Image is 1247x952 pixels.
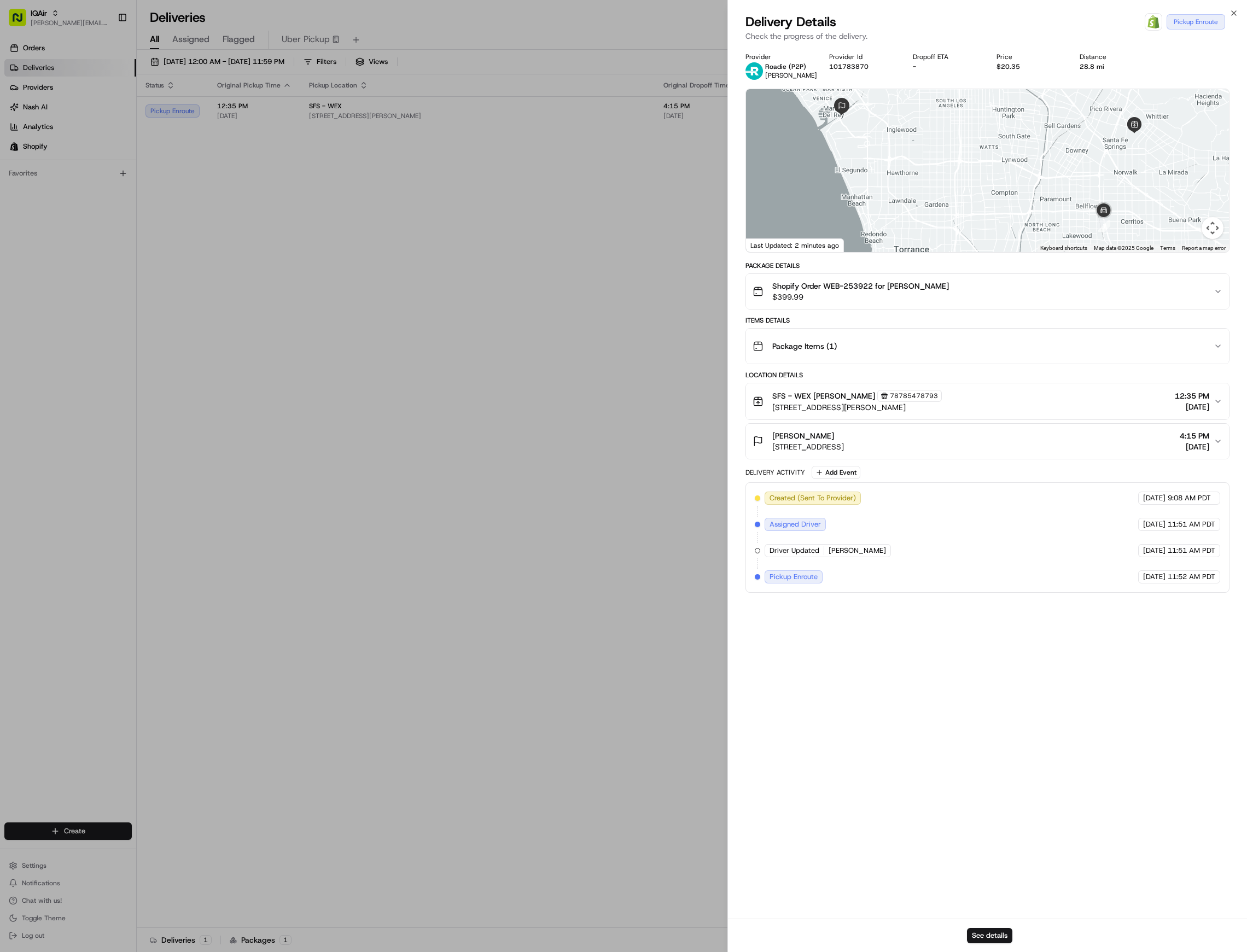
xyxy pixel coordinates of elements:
span: SFS - WEX [PERSON_NAME] [772,390,875,401]
span: 11:51 AM PDT [1168,546,1215,556]
a: Open this area in Google Maps (opens a new window) [749,238,785,252]
a: Report a map error [1182,245,1226,251]
button: Start new chat [186,108,199,121]
span: 11:51 AM PDT [1168,519,1215,529]
button: See details [967,928,1012,943]
span: [PERSON_NAME] [772,430,834,441]
div: Start new chat [49,105,179,116]
img: Google [749,238,785,252]
p: Check the progress of the delivery. [745,31,1229,42]
button: Shopify Order WEB-253922 for [PERSON_NAME]$399.99 [746,274,1229,309]
img: 1736555255976-a54dd68f-1ca7-489b-9aae-adbdc363a1c4 [22,171,31,179]
span: Delivery Details [745,13,836,31]
span: [STREET_ADDRESS][PERSON_NAME] [772,402,942,413]
div: We're available if you need us! [49,116,150,125]
div: $20.35 [997,62,1063,71]
span: [PERSON_NAME] [34,170,89,179]
button: 101783870 [829,62,869,71]
div: Last Updated: 2 minutes ago [746,238,844,252]
span: [DATE] [1180,441,1209,452]
img: 1736555255976-a54dd68f-1ca7-489b-9aae-adbdc363a1c4 [22,200,31,209]
span: Knowledge Base [22,245,84,256]
div: Past conversations [11,143,73,151]
span: 4:15 PM [1180,430,1209,441]
img: Shopify [1147,15,1160,28]
button: Map camera controls [1202,217,1223,239]
span: Package Items ( 1 ) [772,341,837,352]
span: Shopify Order WEB-253922 for [PERSON_NAME] [772,281,949,291]
span: API Documentation [103,245,176,256]
span: Driver Updated [770,546,819,556]
button: Keyboard shortcuts [1040,244,1087,252]
span: Pylon [109,272,132,280]
span: [STREET_ADDRESS] [772,441,844,452]
img: Grace Nketiah [11,189,28,207]
div: 1 [1098,220,1110,232]
span: [DATE] [1143,572,1166,582]
div: Delivery Activity [745,468,805,477]
button: [PERSON_NAME][STREET_ADDRESS]4:15 PM[DATE] [746,424,1229,459]
div: Dropoff ETA [913,52,979,61]
button: See all [170,141,199,154]
span: Assigned Driver [770,519,821,529]
span: Map data ©2025 Google [1094,245,1153,251]
button: Add Event [812,466,860,479]
div: 📗 [11,246,20,255]
span: Pickup Enroute [770,572,818,582]
div: 💻 [92,246,101,255]
a: 💻API Documentation [88,241,180,260]
div: Provider Id [829,52,895,61]
img: roadie-logo-v2.jpg [745,62,763,80]
div: 28.8 mi [1080,62,1146,71]
img: Masood Aslam [11,160,28,177]
span: [DATE] [97,200,119,208]
span: [PERSON_NAME] [829,546,886,556]
span: Created (Sent To Provider) [770,493,856,503]
div: - [913,62,979,71]
img: 1736555255976-a54dd68f-1ca7-489b-9aae-adbdc363a1c4 [11,105,31,125]
input: Clear [28,71,180,83]
span: [PERSON_NAME] [34,200,89,208]
p: Welcome 👋 [11,44,199,62]
span: 12:35 PM [1175,390,1209,401]
span: [DATE] [1143,493,1166,503]
div: Provider [745,52,812,61]
span: [DATE] [1175,401,1209,412]
span: 9:08 AM PDT [1168,493,1211,503]
button: SFS - WEX [PERSON_NAME]78785478793[STREET_ADDRESS][PERSON_NAME]12:35 PM[DATE] [746,383,1229,419]
div: Location Details [745,371,1229,379]
span: • [91,200,95,208]
div: Distance [1080,52,1146,61]
span: [PERSON_NAME] [765,71,817,80]
span: [DATE] [1143,546,1166,556]
span: $399.99 [772,291,949,302]
a: Shopify [1145,13,1162,31]
span: [DATE] [1143,519,1166,529]
span: 11:52 AM PDT [1168,572,1215,582]
a: Terms (opens in new tab) [1160,245,1175,251]
span: Roadie (P2P) [765,62,806,71]
span: [DATE] [97,170,119,179]
span: • [91,170,95,179]
span: 78785478793 [890,392,938,400]
img: 9188753566659_6852d8bf1fb38e338040_72.png [23,105,43,125]
div: Package Details [745,261,1229,270]
a: 📗Knowledge Base [7,241,88,260]
a: Powered byPylon [77,271,132,280]
button: Package Items (1) [746,329,1229,364]
div: Price [997,52,1063,61]
img: Nash [11,11,33,33]
div: Items Details [745,316,1229,325]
